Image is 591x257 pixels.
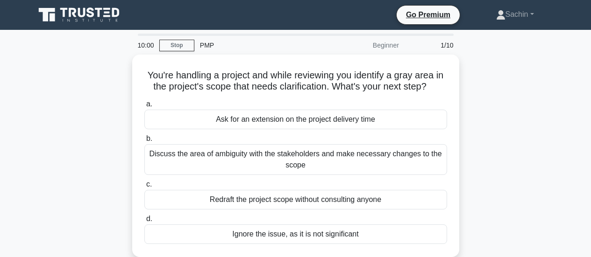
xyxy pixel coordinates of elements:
div: 1/10 [405,36,459,55]
div: Discuss the area of ambiguity with the stakeholders and make necessary changes to the scope [144,144,447,175]
span: d. [146,215,152,222]
div: Ask for an extension on the project delivery time [144,110,447,129]
a: Stop [159,40,194,51]
a: Sachin [474,5,556,24]
div: Beginner [323,36,405,55]
div: Redraft the project scope without consulting anyone [144,190,447,209]
span: b. [146,134,152,142]
div: PMP [194,36,323,55]
h5: You're handling a project and while reviewing you identify a gray area in the project's scope tha... [143,69,448,93]
a: Go Premium [400,9,456,21]
div: Ignore the issue, as it is not significant [144,224,447,244]
span: c. [146,180,152,188]
span: a. [146,100,152,108]
div: 10:00 [132,36,159,55]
